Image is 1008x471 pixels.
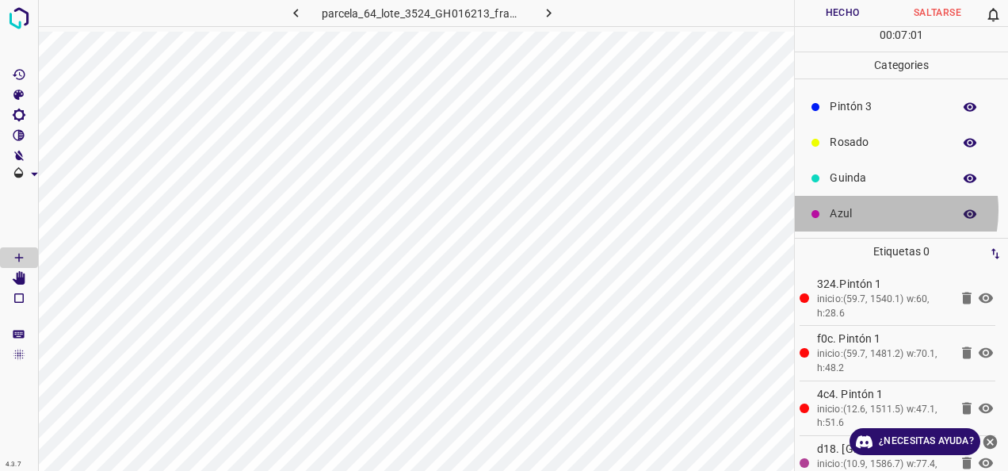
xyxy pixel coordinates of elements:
[795,89,1008,124] div: Pintón 3
[817,348,937,373] font: inicio:(59.7, 1481.2) w:70.1, h:48.2
[980,428,1000,455] button: Cerrar Ayuda
[795,160,1008,196] div: Guinda
[5,4,33,33] img: logotipo
[873,245,930,258] font: Etiquetas 0
[817,441,949,458] p: d18. [GEOGRAPHIC_DATA]
[850,428,980,455] a: ¿Necesitas ayuda?
[830,205,945,222] p: Azul
[830,98,945,115] p: Pintón 3
[2,458,25,471] div: 4.3.7
[817,331,949,347] p: f0c. Pintón 1
[830,134,945,151] p: Rosado
[880,29,892,41] font: 00
[795,196,1008,232] div: Azul
[880,27,923,52] div: : :
[322,4,524,26] h6: parcela_64_lote_3524_GH016213_frame_00218_210910.jpg
[879,433,974,450] font: ¿Necesitas ayuda?
[817,404,937,429] font: inicio:(12.6, 1511.5) w:47.1, h:51.6
[817,293,930,319] font: inicio:(59.7, 1540.1) w:60, h:28.6
[830,170,945,186] p: Guinda
[795,124,1008,160] div: Rosado
[895,29,907,41] font: 07
[795,52,1008,78] p: Categories
[817,386,949,403] p: 4c4. Pintón 1
[911,29,923,41] font: 01
[817,276,949,293] p: 324.Pintón 1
